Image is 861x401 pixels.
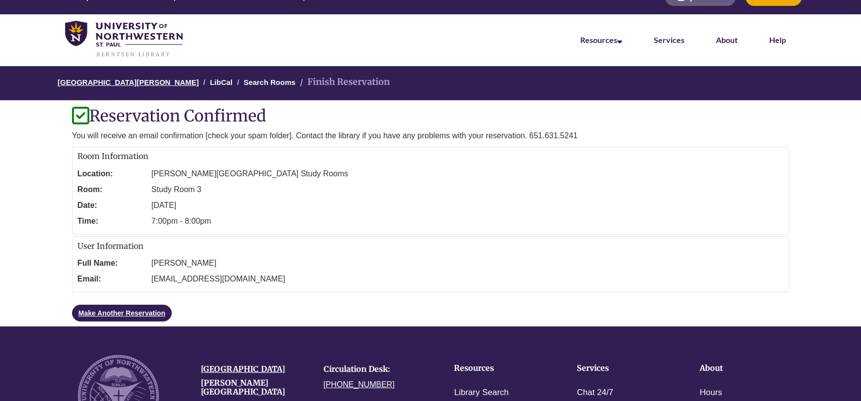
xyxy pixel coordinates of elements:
[58,78,199,86] a: [GEOGRAPHIC_DATA][PERSON_NAME]
[700,386,722,400] a: Hours
[577,386,613,400] a: Chat 24/7
[201,364,285,374] a: [GEOGRAPHIC_DATA]
[77,255,147,271] dt: Full Name:
[201,379,309,396] h4: [PERSON_NAME][GEOGRAPHIC_DATA]
[769,35,786,44] a: Help
[77,213,147,229] dt: Time:
[77,152,784,161] h2: Room Information
[72,305,172,321] a: Make Another Reservation
[72,130,789,142] p: You will receive an email confirmation [check your spam folder]. Contact the library if you have ...
[151,213,784,229] dd: 7:00pm - 8:00pm
[65,21,183,58] img: UNWSP Library Logo
[324,380,395,389] a: [PHONE_NUMBER]
[77,166,147,182] dt: Location:
[151,198,784,213] dd: [DATE]
[151,255,784,271] dd: [PERSON_NAME]
[654,35,684,44] a: Services
[77,182,147,198] dt: Room:
[72,108,789,125] h1: Reservation Confirmed
[324,365,432,374] h4: Circulation Desk:
[151,271,784,287] dd: [EMAIL_ADDRESS][DOMAIN_NAME]
[244,78,296,86] a: Search Rooms
[77,242,784,251] h2: User Information
[210,78,232,86] a: LibCal
[700,364,792,373] h4: About
[77,198,147,213] dt: Date:
[77,271,147,287] dt: Email:
[151,182,784,198] dd: Study Room 3
[580,35,622,44] a: Resources
[151,166,784,182] dd: [PERSON_NAME][GEOGRAPHIC_DATA] Study Rooms
[716,35,738,44] a: About
[298,75,390,89] li: Finish Reservation
[454,386,509,400] a: Library Search
[454,364,546,373] h4: Resources
[72,66,789,100] nav: Breadcrumb
[577,364,669,373] h4: Services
